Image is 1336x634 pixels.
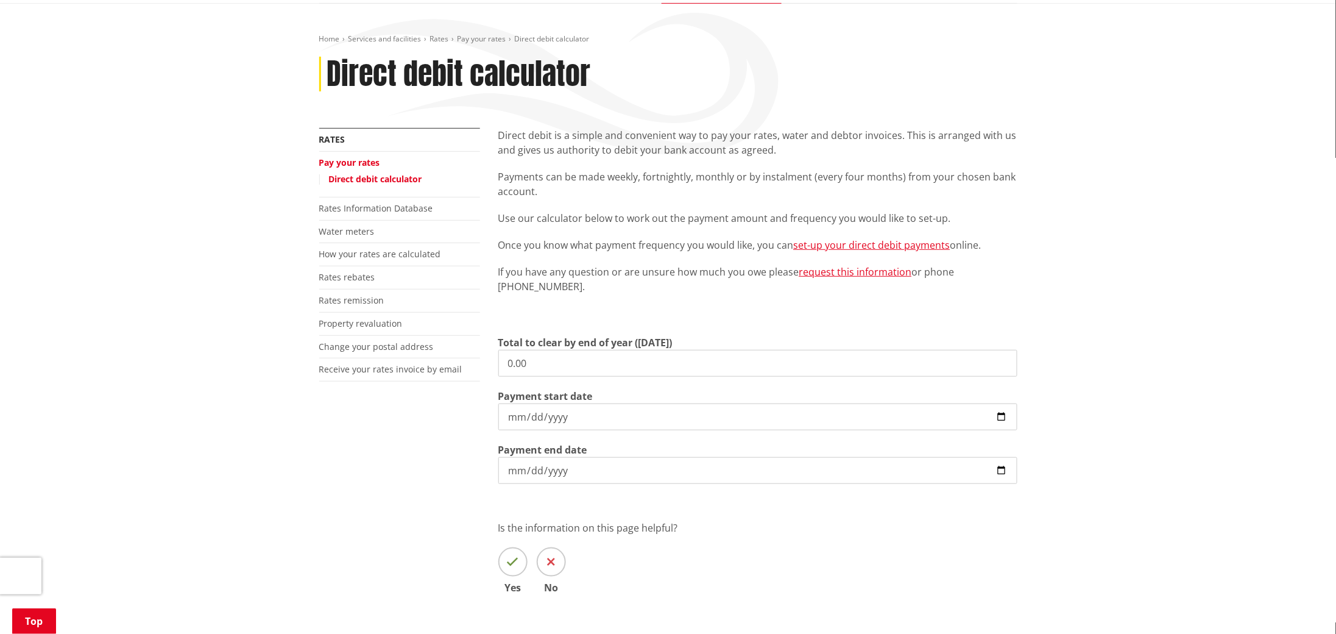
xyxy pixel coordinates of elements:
[537,583,566,593] span: No
[319,34,340,44] a: Home
[319,341,434,352] a: Change your postal address
[319,226,375,237] a: Water meters
[498,211,1017,226] p: Use our calculator below to work out the payment amount and frequency you would like to set-up.
[430,34,449,44] a: Rates
[329,173,422,185] a: Direct debit calculator
[498,169,1017,199] p: Payments can be made weekly, fortnightly, monthly or by instalment (every four months) from your ...
[498,128,1017,157] p: Direct debit is a simple and convenient way to pay your rates, water and debtor invoices. This is...
[319,248,441,260] a: How your rates are calculated
[319,271,375,283] a: Rates rebates
[498,238,1017,252] p: Once you know what payment frequency you would like, you can online.
[498,521,1017,535] p: Is the information on this page helpful?
[319,134,345,145] a: Rates
[319,318,403,329] a: Property revaluation
[794,238,950,252] a: set-up your direct debit payments
[498,335,673,350] label: Total to clear by end of year ([DATE])
[498,443,587,457] label: Payment end date
[319,34,1017,45] nav: breadcrumb
[319,157,380,168] a: Pay your rates
[498,389,593,404] label: Payment start date
[319,202,433,214] a: Rates Information Database
[327,57,591,92] h1: Direct debit calculator
[319,363,462,375] a: Receive your rates invoice by email
[319,294,384,306] a: Rates remission
[348,34,422,44] a: Services and facilities
[498,265,1017,294] p: If you have any question or are unsure how much you owe please or phone [PHONE_NUMBER].
[1280,583,1324,627] iframe: Messenger Launcher
[12,608,56,634] a: Top
[458,34,506,44] a: Pay your rates
[799,265,912,279] a: request this information
[498,583,528,593] span: Yes
[515,34,590,44] span: Direct debit calculator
